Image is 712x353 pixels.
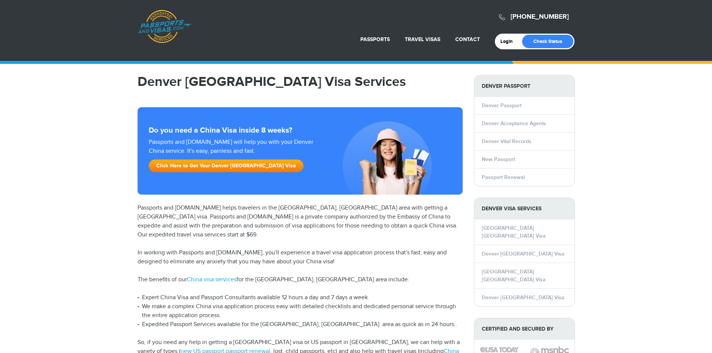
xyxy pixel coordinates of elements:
strong: Certified and Secured by [474,318,574,340]
a: [GEOGRAPHIC_DATA] [GEOGRAPHIC_DATA] Visa [482,269,546,283]
li: We make a complex China visa application process easy with detailed checklists and dedicated pers... [138,302,463,320]
img: image description [480,347,519,352]
li: Expert China Visa and Passport Consultants available 12 hours a day and 7 days a week. [138,293,463,302]
a: New Passport [482,156,515,162]
li: Expedited Passport Services available for the [GEOGRAPHIC_DATA], [GEOGRAPHIC_DATA] area as quick ... [138,320,463,329]
p: Passports and [DOMAIN_NAME] helps travelers in the [GEOGRAPHIC_DATA], [GEOGRAPHIC_DATA] area with... [138,204,463,239]
a: Denver Passport [482,102,521,109]
div: Passports and [DOMAIN_NAME] will help you with your Denver China service. It's easy, painless and... [146,138,326,176]
a: Denver Vital Records [482,138,531,145]
h1: Denver [GEOGRAPHIC_DATA] Visa Services [138,75,463,89]
a: [GEOGRAPHIC_DATA] [GEOGRAPHIC_DATA] Visa [482,225,546,239]
a: Click Here to Get Your Denver [GEOGRAPHIC_DATA] Visa [149,160,303,172]
a: Denver [GEOGRAPHIC_DATA] Visa [482,251,564,257]
a: Denver Acceptance Agents [482,120,546,127]
p: The benefits of our for the [GEOGRAPHIC_DATA], [GEOGRAPHIC_DATA] area include: [138,275,463,284]
a: Contact [455,36,480,43]
a: Passport Renewal [482,174,525,180]
a: Travel Visas [405,36,440,43]
p: In working with Passports and [DOMAIN_NAME], you'll experience a travel visa application process ... [138,248,463,266]
a: China visa services [187,276,237,283]
a: Check Status [522,35,573,48]
strong: Denver Visa Services [474,198,574,219]
strong: Denver Passport [474,75,574,97]
a: [PHONE_NUMBER] [511,13,569,21]
a: Denver [GEOGRAPHIC_DATA] Visa [482,294,564,301]
a: Login [500,38,518,44]
a: Passports & [DOMAIN_NAME] [138,10,191,43]
strong: Do you need a China Visa inside 8 weeks? [149,126,451,135]
a: Passports [360,36,390,43]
